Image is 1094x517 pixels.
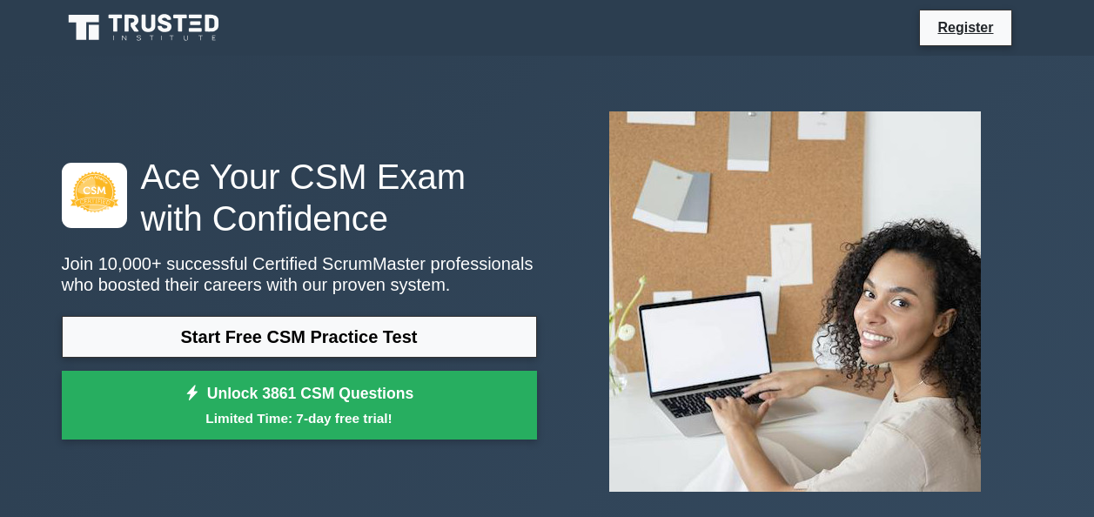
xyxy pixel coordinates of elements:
h1: Ace Your CSM Exam with Confidence [62,156,537,239]
small: Limited Time: 7-day free trial! [84,408,515,428]
a: Start Free CSM Practice Test [62,316,537,358]
a: Unlock 3861 CSM QuestionsLimited Time: 7-day free trial! [62,371,537,440]
p: Join 10,000+ successful Certified ScrumMaster professionals who boosted their careers with our pr... [62,253,537,295]
a: Register [927,17,1003,38]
